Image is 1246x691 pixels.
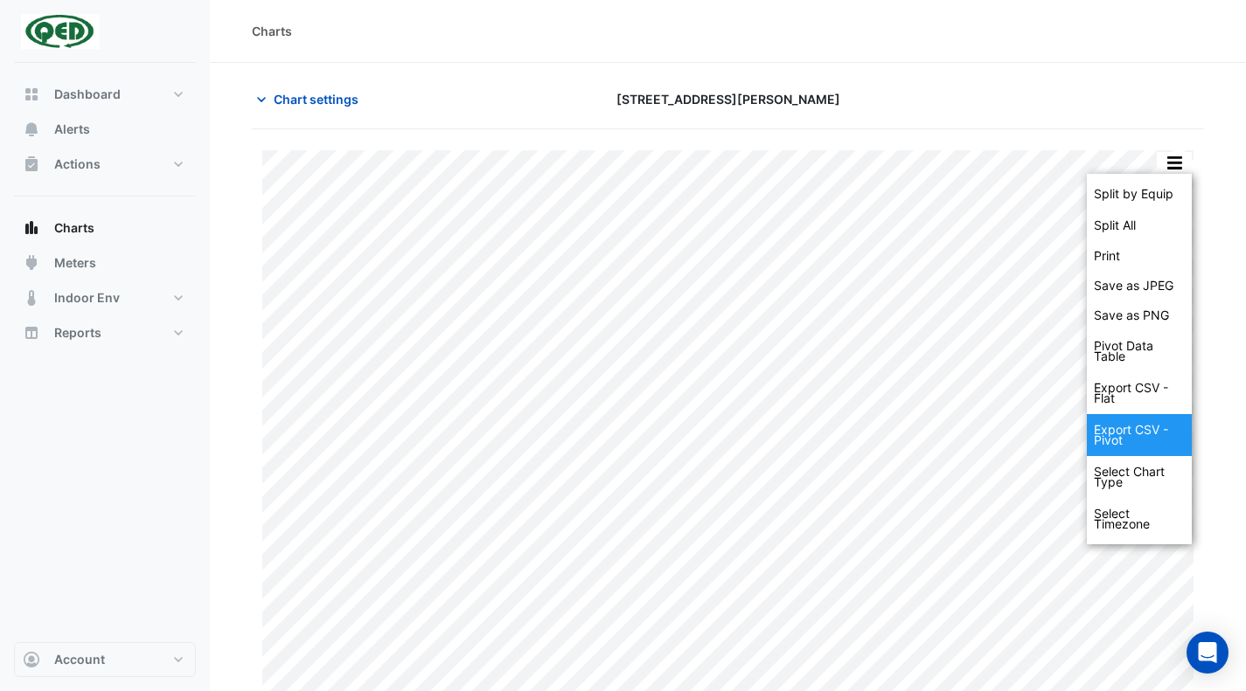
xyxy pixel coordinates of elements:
div: Open Intercom Messenger [1187,632,1229,674]
app-icon: Dashboard [23,86,40,103]
div: Select Timezone [1087,498,1192,540]
div: Save as PNG [1087,301,1192,330]
button: Dashboard [14,77,196,112]
app-icon: Charts [23,219,40,237]
div: Select Chart Type [1087,456,1192,498]
div: Charts [252,22,292,40]
img: Company Logo [21,14,100,49]
div: Pivot Data Table [1087,330,1192,372]
app-icon: Actions [23,155,40,173]
span: Alerts [54,121,90,138]
span: Account [54,651,105,668]
button: Reports [14,315,196,350]
button: Actions [14,147,196,182]
app-icon: Meters [23,254,40,272]
span: Indoor Env [54,289,120,307]
button: Charts [14,211,196,245]
span: Reports [54,324,101,342]
span: Dashboard [54,86,121,103]
span: Meters [54,254,96,272]
div: Save as JPEG [1087,271,1192,301]
button: Account [14,642,196,677]
button: Meters [14,245,196,280]
button: Indoor Env [14,280,196,315]
div: Each data series displayed its own chart, except alerts which are shown on top of non binary data... [1087,210,1192,241]
span: Chart settings [274,90,358,108]
app-icon: Alerts [23,121,40,138]
button: Alerts [14,112,196,147]
div: Export CSV - Flat [1087,372,1192,414]
div: Print [1087,241,1192,271]
button: Chart settings [252,84,370,114]
app-icon: Reports [23,324,40,342]
app-icon: Indoor Env [23,289,40,307]
span: [STREET_ADDRESS][PERSON_NAME] [616,90,840,108]
span: Charts [54,219,94,237]
div: Export CSV - Pivot [1087,414,1192,456]
span: Actions [54,155,101,173]
button: More Options [1157,152,1192,174]
div: Data series of the same equipment displayed on the same chart, except for binary data [1087,178,1192,210]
